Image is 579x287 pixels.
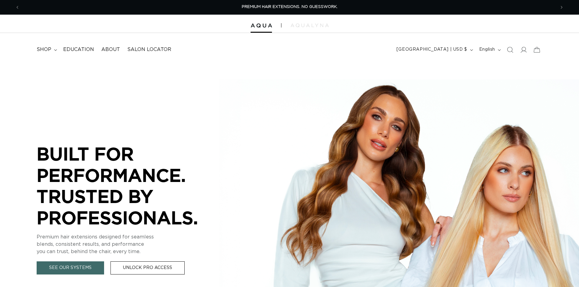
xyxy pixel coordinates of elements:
[124,43,175,56] a: Salon Locator
[37,261,104,274] a: See Our Systems
[127,46,171,53] span: Salon Locator
[60,43,98,56] a: Education
[476,44,503,56] button: English
[251,24,272,28] img: Aqua Hair Extensions
[110,261,185,274] a: Unlock Pro Access
[291,24,329,27] img: aqualyna.com
[37,233,220,255] p: Premium hair extensions designed for seamless blends, consistent results, and performance you can...
[33,43,60,56] summary: shop
[242,5,338,9] span: PREMIUM HAIR EXTENSIONS. NO GUESSWORK.
[396,46,467,53] span: [GEOGRAPHIC_DATA] | USD $
[101,46,120,53] span: About
[37,46,51,53] span: shop
[393,44,476,56] button: [GEOGRAPHIC_DATA] | USD $
[37,143,220,228] p: BUILT FOR PERFORMANCE. TRUSTED BY PROFESSIONALS.
[11,2,24,13] button: Previous announcement
[63,46,94,53] span: Education
[98,43,124,56] a: About
[479,46,495,53] span: English
[555,2,568,13] button: Next announcement
[503,43,517,56] summary: Search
